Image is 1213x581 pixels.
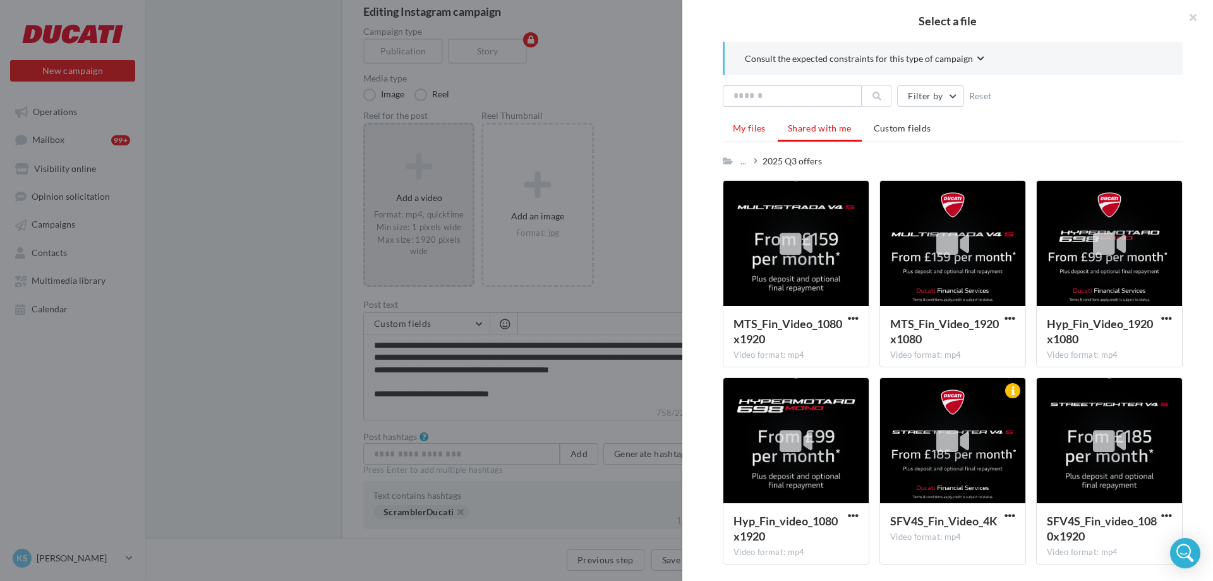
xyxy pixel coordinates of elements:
[788,123,852,133] span: Shared with me
[890,532,1015,543] div: Video format: mp4
[733,547,859,558] div: Video format: mp4
[733,123,766,133] span: My files
[703,15,1193,27] h2: Select a file
[1170,538,1200,568] div: Open Intercom Messenger
[763,155,822,168] div: 2025 Q3 offers
[1047,350,1172,361] div: Video format: mp4
[1047,514,1157,543] span: SFV4S_Fin_video_1080x1920
[733,317,842,346] span: MTS_Fin_Video_1080x1920
[733,350,859,361] div: Video format: mp4
[964,89,997,104] button: Reset
[733,514,838,543] span: Hyp_Fin_video_1080x1920
[874,123,931,133] span: Custom fields
[897,85,963,107] button: Filter by
[890,317,999,346] span: MTS_Fin_Video_1920x1080
[890,514,998,528] span: SFV4S_Fin_Video_4K
[890,350,1015,361] div: Video format: mp4
[1047,317,1153,346] span: Hyp_Fin_Video_1920x1080
[1047,547,1172,558] div: Video format: mp4
[745,52,973,65] span: Consult the expected constraints for this type of campaign
[745,52,984,68] button: Consult the expected constraints for this type of campaign
[738,152,749,170] div: ...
